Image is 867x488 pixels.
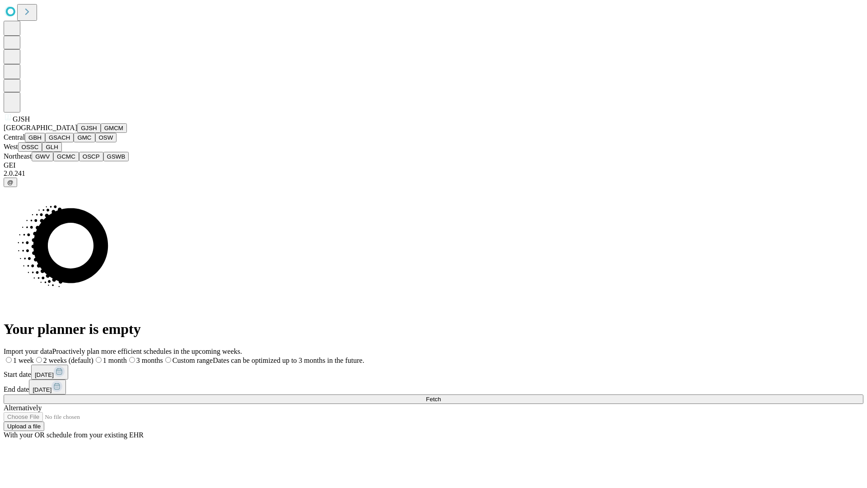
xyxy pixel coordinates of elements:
input: 1 month [96,357,102,363]
input: 2 weeks (default) [36,357,42,363]
span: Fetch [426,396,441,403]
button: Fetch [4,394,863,404]
span: Import your data [4,347,52,355]
h1: Your planner is empty [4,321,863,338]
button: GMC [74,133,95,142]
button: GWV [32,152,53,161]
div: 2.0.241 [4,169,863,178]
input: 3 months [129,357,135,363]
button: GMCM [101,123,127,133]
button: GJSH [77,123,101,133]
button: GBH [25,133,45,142]
span: Central [4,133,25,141]
button: GCMC [53,152,79,161]
button: GLH [42,142,61,152]
span: GJSH [13,115,30,123]
div: GEI [4,161,863,169]
span: [DATE] [35,371,54,378]
button: OSSC [18,142,42,152]
button: [DATE] [29,380,66,394]
button: OSCP [79,152,103,161]
button: @ [4,178,17,187]
span: With your OR schedule from your existing EHR [4,431,144,439]
span: 1 month [103,357,127,364]
input: Custom rangeDates can be optimized up to 3 months in the future. [165,357,171,363]
span: @ [7,179,14,186]
span: Alternatively [4,404,42,412]
div: End date [4,380,863,394]
span: Dates can be optimized up to 3 months in the future. [213,357,364,364]
span: Custom range [172,357,213,364]
span: 1 week [13,357,34,364]
span: 3 months [136,357,163,364]
span: [DATE] [33,386,51,393]
button: GSACH [45,133,74,142]
button: Upload a file [4,422,44,431]
span: 2 weeks (default) [43,357,93,364]
input: 1 week [6,357,12,363]
span: West [4,143,18,150]
div: Start date [4,365,863,380]
span: [GEOGRAPHIC_DATA] [4,124,77,131]
span: Northeast [4,152,32,160]
button: OSW [95,133,117,142]
button: [DATE] [31,365,68,380]
button: GSWB [103,152,129,161]
span: Proactively plan more efficient schedules in the upcoming weeks. [52,347,242,355]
